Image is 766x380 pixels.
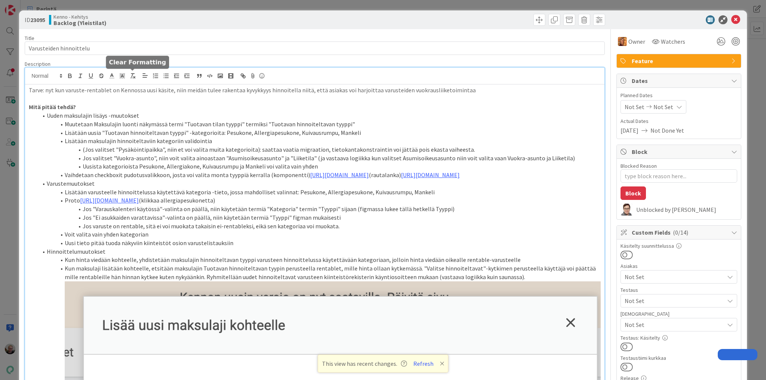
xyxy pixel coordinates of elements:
[25,41,605,55] input: type card name here...
[632,56,727,65] span: Feature
[625,102,644,111] span: Not Set
[38,239,601,247] li: Uusi tieto pitää tuoda näkyviin kiinteistöt osion varustelistauksiin
[653,102,673,111] span: Not Set
[38,222,601,231] li: Jos varuste on rentable, sitä ei voi muokata takaisin ei-rentableksi, eikä sen kategoriaa voi muo...
[625,272,724,281] span: Not Set
[38,111,601,120] li: Uuden maksulajin lisäys -muutokset
[38,171,601,179] li: Vaihdetaan checkboxit pudotusvalikkoon, josta voi valita monta tyyppiä kerralla (komponentti) (ra...
[38,120,601,129] li: Muutetaan Maksulajin luonti näkymässä termi "Tuotavan tilan tyyppi" termiksi "Tuotavan hinnoitelt...
[38,179,601,188] li: Varustemuutokset
[625,320,724,329] span: Not Set
[401,171,460,179] a: [URL][DOMAIN_NAME]
[621,126,638,135] span: [DATE]
[109,59,166,66] h5: Clear Formatting
[38,162,601,171] li: Uusista kategorioista Pesukone, Allergiakone, Kuivausrumpu ja Mankeli voi valita vain yhden
[618,37,627,46] img: TL
[661,37,685,46] span: Watchers
[38,213,601,222] li: Jos "Ei asukkaiden varattavissa"-valinta on päällä, niin käytetään termiä "Tyyppi" figman mukaisesti
[632,228,727,237] span: Custom Fields
[38,196,601,205] li: Proto (klikkaa allergiapesukonetta)
[25,15,45,24] span: ID
[636,206,737,213] div: Unblocked by [PERSON_NAME]
[621,311,737,316] div: [DEMOGRAPHIC_DATA]
[38,205,601,213] li: Jos "Varauskalenteri käytössä"-valinta on päällä, niin käytetään termiä "Kategoria" termin "Tyypp...
[673,229,688,236] span: ( 0/14 )
[38,129,601,137] li: Lisätään uusia "Tuotavan hinnoiteltavan tyyppi" -kategorioita: Pesukone, Allergiapesukone, Kuivau...
[632,76,727,85] span: Dates
[411,359,436,368] button: Refresh
[322,359,407,368] span: This view has recent changes.
[25,61,50,67] span: Description
[632,147,727,156] span: Block
[30,16,45,24] b: 23095
[38,154,601,163] li: Jos valitset "Vuokra-asunto", niin voit valita ainoastaan "Asumisoikeusasunto" ja "Liiketila" (ja...
[53,14,107,20] span: Kenno - Kehitys
[621,335,737,340] div: Testaus: Käsitelty
[621,92,737,99] span: Planned Dates
[29,103,76,111] strong: Mitä pitää tehdä?
[650,126,684,135] span: Not Done Yet
[38,230,601,239] li: Voit valita vain yhden kategorian
[38,256,601,264] li: Kun hinta viedään kohteelle, yhdistetään maksulajin hinnoiteltavan tyyppi varusteen hinnoitteluss...
[29,86,601,95] p: Tarve: nyt kun varuste-rentablet on Kennossa uusi käsite, niin meidän tulee rakentaa kyvykkyys hi...
[25,35,34,41] label: Title
[621,243,737,248] div: Käsitelty suunnittelussa
[621,117,737,125] span: Actual Dates
[80,197,139,204] a: [URL][DOMAIN_NAME]
[621,186,646,200] button: Block
[621,355,737,361] div: Testaustiimi kurkkaa
[310,171,369,179] a: [URL][DOMAIN_NAME]
[621,204,632,216] img: SM
[621,287,737,293] div: Testaus
[53,20,107,26] b: Backlog (Yleistilat)
[38,247,601,256] li: Hinnoittelumuutokset
[38,188,601,197] li: Lisätään varusteelle hinnoittelussa käytettävä kategoria -tieto, jossa mahdolliset valinnat: Pesu...
[38,137,601,145] li: Lisätään maksulajin hinnoiteltaviin kategoriin validointia
[625,296,724,305] span: Not Set
[621,263,737,269] div: Asiakas
[38,145,601,154] li: (Jos valitset "Pysäköintipaikka", niin et voi valita muita kategorioita): saattaa vaatia migraati...
[628,37,645,46] span: Owner
[621,163,657,169] label: Blocked Reason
